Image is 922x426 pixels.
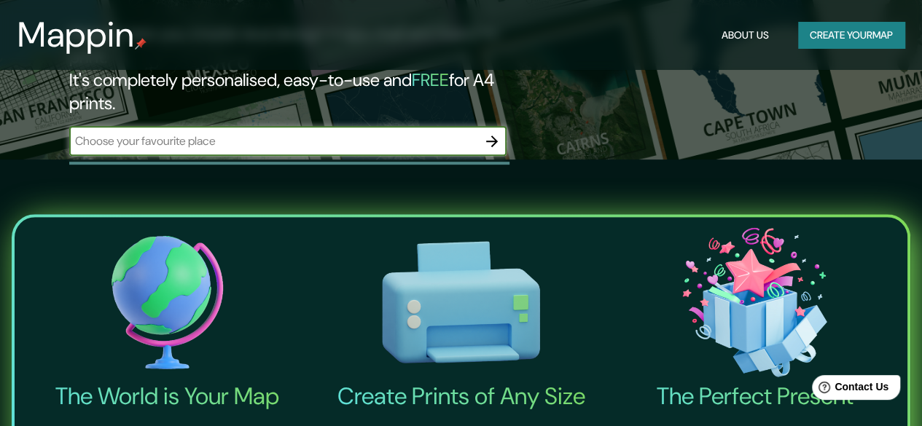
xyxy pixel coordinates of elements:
[23,382,311,411] h4: The World is Your Map
[716,22,775,49] button: About Us
[23,223,311,382] img: The World is Your Map-icon
[611,223,899,382] img: The Perfect Present-icon
[69,133,477,149] input: Choose your favourite place
[798,22,905,49] button: Create yourmap
[135,38,146,50] img: mappin-pin
[412,68,449,91] h5: FREE
[317,382,605,411] h4: Create Prints of Any Size
[792,369,906,410] iframe: Help widget launcher
[17,15,135,55] h3: Mappin
[317,223,605,382] img: Create Prints of Any Size-icon
[611,382,899,411] h4: The Perfect Present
